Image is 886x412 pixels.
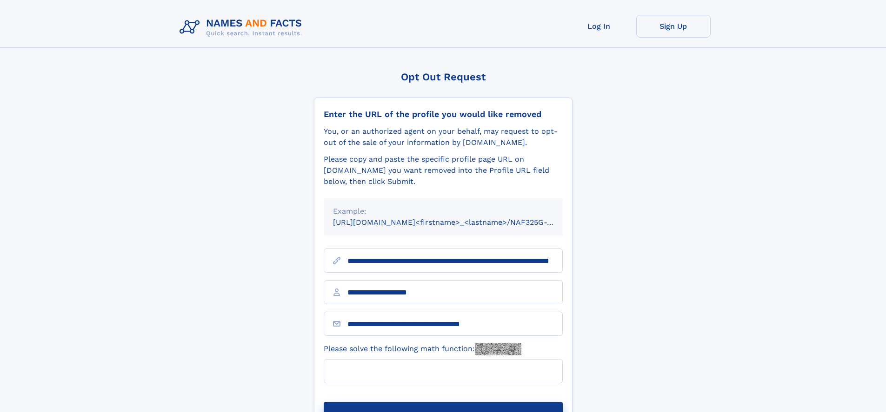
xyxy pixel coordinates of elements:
div: Enter the URL of the profile you would like removed [324,109,563,119]
div: Example: [333,206,553,217]
label: Please solve the following math function: [324,343,521,355]
a: Sign Up [636,15,711,38]
div: Please copy and paste the specific profile page URL on [DOMAIN_NAME] you want removed into the Pr... [324,154,563,187]
div: You, or an authorized agent on your behalf, may request to opt-out of the sale of your informatio... [324,126,563,148]
small: [URL][DOMAIN_NAME]<firstname>_<lastname>/NAF325G-xxxxxxxx [333,218,580,227]
img: Logo Names and Facts [176,15,310,40]
a: Log In [562,15,636,38]
div: Opt Out Request [314,71,573,83]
